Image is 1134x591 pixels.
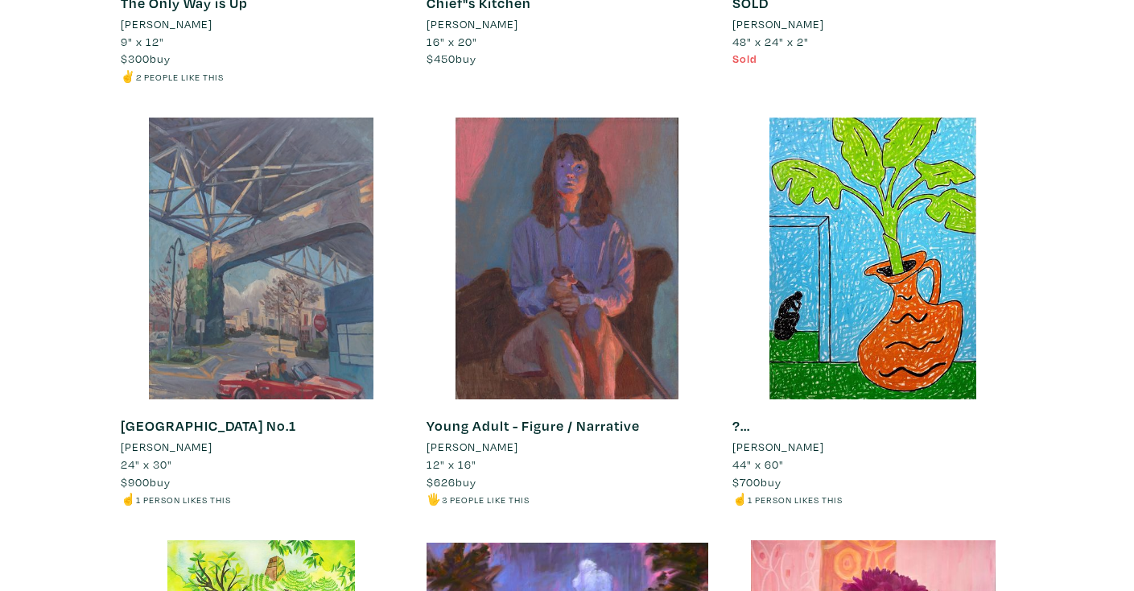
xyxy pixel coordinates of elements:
span: 12" x 16" [427,457,476,472]
span: $626 [427,474,456,490]
span: 9" x 12" [121,34,164,49]
small: 1 person likes this [748,494,843,506]
span: buy [427,51,476,66]
a: [PERSON_NAME] [121,15,402,33]
span: $450 [427,51,456,66]
span: 44" x 60" [732,457,784,472]
span: Sold [732,51,757,66]
a: ?... [732,416,750,435]
li: ☝️ [732,490,1014,508]
li: [PERSON_NAME] [732,15,824,33]
span: buy [732,474,781,490]
span: $700 [732,474,761,490]
span: 24" x 30" [121,457,172,472]
small: 3 people like this [442,494,530,506]
span: $900 [121,474,150,490]
small: 1 person likes this [136,494,231,506]
span: 16" x 20" [427,34,477,49]
a: [GEOGRAPHIC_DATA] No.1 [121,416,296,435]
li: ✌️ [121,68,402,85]
li: [PERSON_NAME] [427,15,518,33]
a: [PERSON_NAME] [427,15,708,33]
a: [PERSON_NAME] [121,438,402,456]
li: [PERSON_NAME] [121,438,212,456]
a: [PERSON_NAME] [732,15,1014,33]
span: buy [121,474,171,490]
li: [PERSON_NAME] [427,438,518,456]
li: [PERSON_NAME] [121,15,212,33]
span: buy [427,474,476,490]
a: [PERSON_NAME] [732,438,1014,456]
li: [PERSON_NAME] [732,438,824,456]
span: $300 [121,51,150,66]
small: 2 people like this [136,71,224,83]
span: buy [121,51,171,66]
span: 48" x 24" x 2" [732,34,809,49]
li: 🖐️ [427,490,708,508]
a: [PERSON_NAME] [427,438,708,456]
a: Young Adult - Figure / Narrative [427,416,640,435]
li: ☝️ [121,490,402,508]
